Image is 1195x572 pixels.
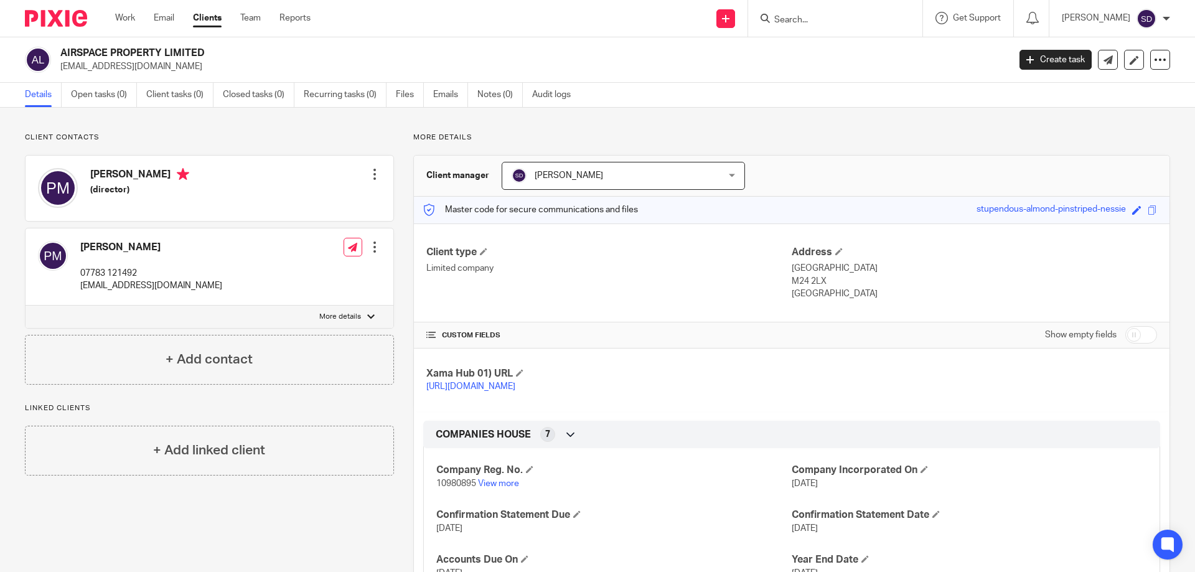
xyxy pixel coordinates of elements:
[25,47,51,73] img: svg%3E
[423,204,638,216] p: Master code for secure communications and files
[792,509,1147,522] h4: Confirmation Statement Date
[166,350,253,369] h4: + Add contact
[436,553,792,566] h4: Accounts Due On
[535,171,603,180] span: [PERSON_NAME]
[25,10,87,27] img: Pixie
[545,428,550,441] span: 7
[38,168,78,208] img: svg%3E
[240,12,261,24] a: Team
[1019,50,1092,70] a: Create task
[193,12,222,24] a: Clients
[792,262,1157,274] p: [GEOGRAPHIC_DATA]
[792,275,1157,288] p: M24 2LX
[90,168,189,184] h4: [PERSON_NAME]
[792,464,1147,477] h4: Company Incorporated On
[154,12,174,24] a: Email
[792,553,1147,566] h4: Year End Date
[433,83,468,107] a: Emails
[977,203,1126,217] div: stupendous-almond-pinstriped-nessie
[426,262,792,274] p: Limited company
[223,83,294,107] a: Closed tasks (0)
[953,14,1001,22] span: Get Support
[60,60,1001,73] p: [EMAIL_ADDRESS][DOMAIN_NAME]
[436,509,792,522] h4: Confirmation Statement Due
[792,246,1157,259] h4: Address
[1136,9,1156,29] img: svg%3E
[1045,329,1117,341] label: Show empty fields
[478,479,519,488] a: View more
[413,133,1170,143] p: More details
[792,524,818,533] span: [DATE]
[792,288,1157,300] p: [GEOGRAPHIC_DATA]
[426,246,792,259] h4: Client type
[1062,12,1130,24] p: [PERSON_NAME]
[80,241,222,254] h4: [PERSON_NAME]
[146,83,213,107] a: Client tasks (0)
[436,428,531,441] span: COMPANIES HOUSE
[426,367,792,380] h4: Xama Hub 01) URL
[153,441,265,460] h4: + Add linked client
[304,83,387,107] a: Recurring tasks (0)
[80,267,222,279] p: 07783 121492
[426,382,515,391] a: [URL][DOMAIN_NAME]
[773,15,885,26] input: Search
[279,12,311,24] a: Reports
[396,83,424,107] a: Files
[25,133,394,143] p: Client contacts
[512,168,527,183] img: svg%3E
[436,464,792,477] h4: Company Reg. No.
[25,83,62,107] a: Details
[477,83,523,107] a: Notes (0)
[115,12,135,24] a: Work
[436,524,462,533] span: [DATE]
[25,403,394,413] p: Linked clients
[319,312,361,322] p: More details
[80,279,222,292] p: [EMAIL_ADDRESS][DOMAIN_NAME]
[792,479,818,488] span: [DATE]
[426,169,489,182] h3: Client manager
[426,331,792,340] h4: CUSTOM FIELDS
[177,168,189,181] i: Primary
[38,241,68,271] img: svg%3E
[436,479,476,488] span: 10980895
[71,83,137,107] a: Open tasks (0)
[60,47,813,60] h2: AIRSPACE PROPERTY LIMITED
[90,184,189,196] h5: (director)
[532,83,580,107] a: Audit logs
